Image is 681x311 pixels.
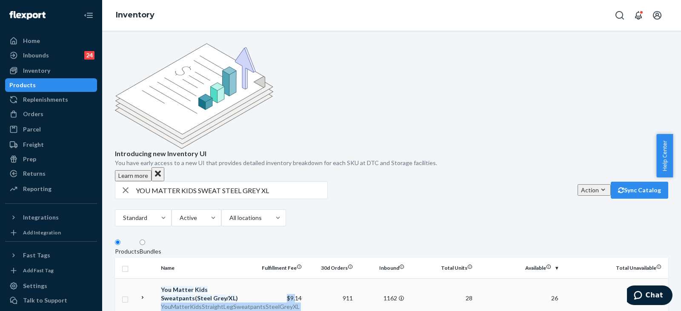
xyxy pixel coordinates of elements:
a: Products [5,78,97,92]
th: Available [476,258,561,278]
input: Active [197,214,198,222]
div: 24 [84,51,94,60]
span: 26 [551,294,558,302]
iframe: Opens a widget where you can chat to one of our agents [627,285,672,307]
div: Replenishments [23,95,68,104]
a: Parcel [5,123,97,136]
a: Returns [5,167,97,180]
a: Add Integration [5,228,97,238]
div: ( / ) [161,285,250,302]
a: Freight [5,138,97,151]
button: Open Search Box [611,7,628,24]
a: Inventory [5,64,97,77]
em: Steel [197,294,212,302]
img: Flexport logo [9,11,46,20]
th: Total Unavailable [561,258,668,278]
div: Reporting [23,185,52,193]
a: Inbounds24 [5,49,97,62]
a: Orders [5,107,97,121]
th: Name [157,258,254,278]
p: You have early access to a new UI that provides detailed inventory breakdown for each SKU at DTC ... [115,159,668,167]
img: new-reports-banner-icon.82668bd98b6a51aee86340f2a7b77ae3.png [115,43,273,149]
a: Replenishments [5,93,97,106]
a: Inventory [116,10,155,20]
button: Talk to Support [5,294,97,307]
input: Standard [147,214,148,222]
div: Products [115,247,140,256]
button: Action [578,184,611,196]
div: All locations [229,214,261,222]
div: Returns [23,169,46,178]
div: Inbounds [23,51,49,60]
ol: breadcrumbs [109,3,161,28]
th: 30d Orders [305,258,356,278]
div: Inventory [23,66,50,75]
a: Prep [5,152,97,166]
th: Fulfillment Fee [254,258,305,278]
em: Kids [195,286,208,293]
em: XL [229,294,236,302]
div: Active [180,214,196,222]
div: Parcel [23,125,41,134]
button: Integrations [5,211,97,224]
button: Help Center [656,134,673,177]
a: Settings [5,279,97,293]
input: Search inventory by name or sku [136,182,327,199]
span: $9.14 [287,294,302,302]
input: Products [115,240,120,245]
div: Bundles [140,247,161,256]
p: Introducing new Inventory UI [115,149,668,159]
a: Add Fast Tag [5,265,97,276]
div: Add Integration [23,229,61,236]
th: Total Units [408,258,476,278]
a: Home [5,34,97,48]
div: Integrations [23,213,59,222]
div: Orders [23,110,43,118]
button: Open account menu [649,7,666,24]
button: Sync Catalog [611,182,668,199]
div: Home [23,37,40,45]
div: Fast Tags [23,251,50,260]
button: Learn more [115,170,152,181]
em: Matter [173,286,194,293]
div: Freight [23,140,44,149]
div: Action [581,185,607,194]
em: Sweatpants [161,294,195,302]
div: Add Fast Tag [23,267,54,274]
div: Standard [123,214,146,222]
em: YouMatterKidsStraightLegSweatpantsSteelGreyXL [161,303,300,310]
div: Products [9,81,36,89]
div: Settings [23,282,47,290]
em: You [161,286,172,293]
button: Close [152,167,164,181]
th: Inbound [356,258,407,278]
a: Reporting [5,182,97,196]
button: Close Navigation [80,7,97,24]
button: Open notifications [630,7,647,24]
div: Prep [23,155,36,163]
span: 28 [466,294,472,302]
em: Grey [213,294,226,302]
button: Fast Tags [5,248,97,262]
div: Talk to Support [23,296,67,305]
input: Bundles [140,240,145,245]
